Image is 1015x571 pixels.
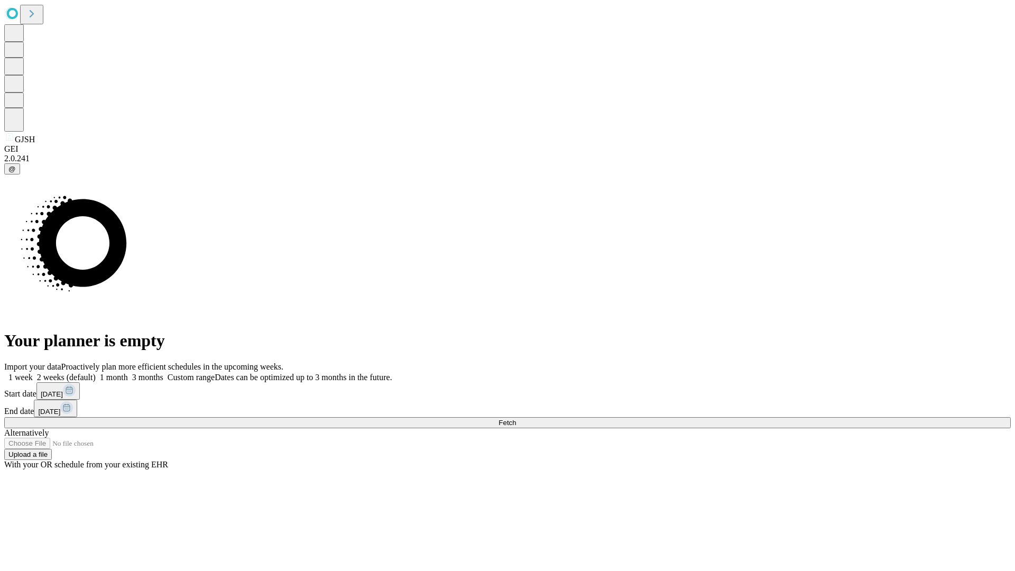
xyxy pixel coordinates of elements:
span: 3 months [132,373,163,382]
span: GJSH [15,135,35,144]
span: Import your data [4,362,61,371]
span: @ [8,165,16,173]
div: Start date [4,382,1011,400]
span: 1 week [8,373,33,382]
span: Proactively plan more efficient schedules in the upcoming weeks. [61,362,283,371]
div: 2.0.241 [4,154,1011,163]
button: Fetch [4,417,1011,428]
button: [DATE] [36,382,80,400]
span: Dates can be optimized up to 3 months in the future. [215,373,392,382]
span: 1 month [100,373,128,382]
span: [DATE] [38,408,60,416]
span: [DATE] [41,390,63,398]
button: Upload a file [4,449,52,460]
div: End date [4,400,1011,417]
span: With your OR schedule from your existing EHR [4,460,168,469]
div: GEI [4,144,1011,154]
span: Fetch [499,419,516,427]
span: 2 weeks (default) [37,373,96,382]
button: @ [4,163,20,174]
span: Custom range [168,373,215,382]
h1: Your planner is empty [4,331,1011,351]
span: Alternatively [4,428,49,437]
button: [DATE] [34,400,77,417]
